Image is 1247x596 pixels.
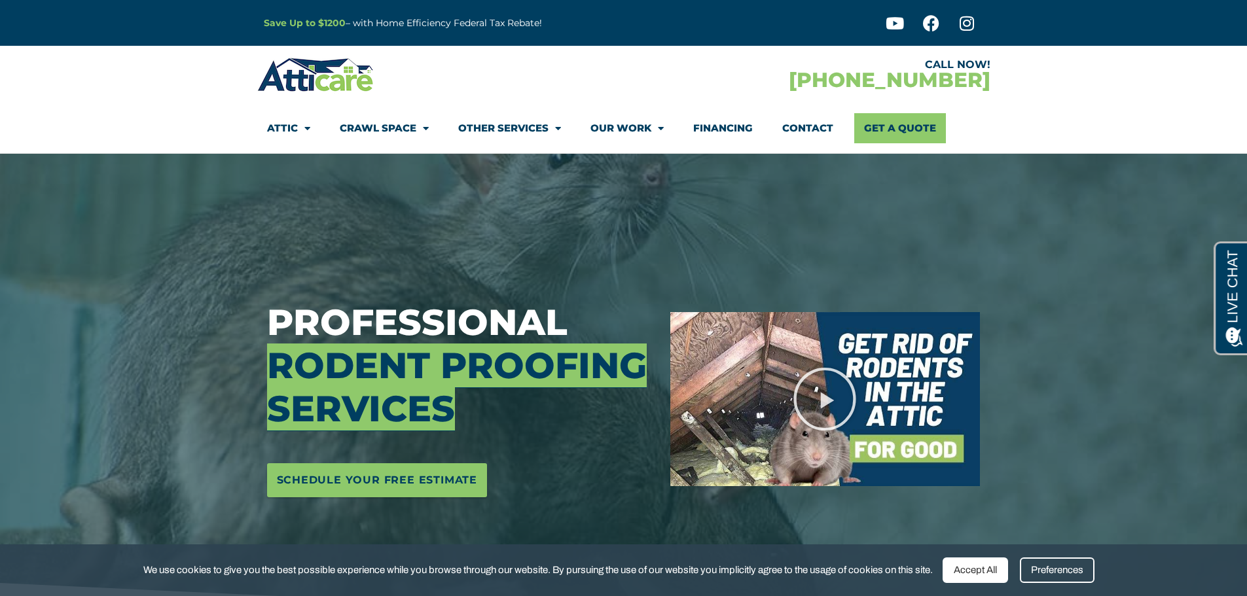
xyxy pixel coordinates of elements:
div: CALL NOW! [624,60,990,70]
a: Schedule Your Free Estimate [267,463,488,497]
a: Save Up to $1200 [264,17,346,29]
a: Get A Quote [854,113,946,143]
h3: Professional [267,301,651,430]
a: Our Work [590,113,664,143]
div: Accept All [943,557,1008,583]
p: – with Home Efficiency Federal Tax Rebate! [264,16,688,31]
div: Play Video [792,366,858,432]
span: Rodent Proofing Services [267,343,647,430]
div: Preferences [1020,557,1094,583]
a: Crawl Space [340,113,429,143]
a: Attic [267,113,310,143]
span: We use cookies to give you the best possible experience while you browse through our website. By ... [143,562,933,578]
a: Contact [782,113,833,143]
span: Opens a chat window [32,10,105,27]
nav: Menu [267,113,981,143]
span: Schedule Your Free Estimate [277,470,478,491]
a: Other Services [458,113,561,143]
a: Financing [693,113,753,143]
